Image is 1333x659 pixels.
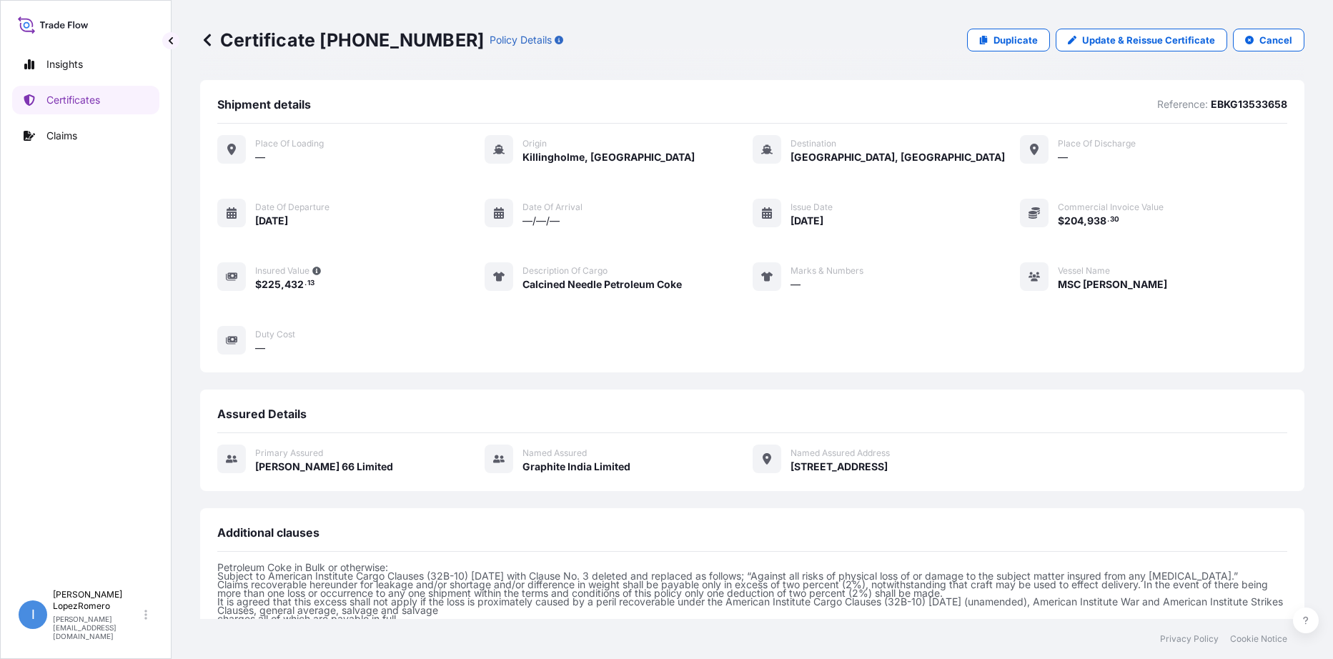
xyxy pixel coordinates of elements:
p: Certificates [46,93,100,107]
a: Cookie Notice [1230,633,1287,645]
span: Place of discharge [1058,138,1136,149]
span: 13 [307,281,314,286]
span: MSC [PERSON_NAME] [1058,277,1167,292]
span: 204 [1064,216,1084,226]
span: Date of departure [255,202,329,213]
span: 432 [284,279,304,289]
span: [DATE] [791,214,823,228]
a: Privacy Policy [1160,633,1219,645]
span: Named Assured Address [791,447,890,459]
span: —/—/— [522,214,560,228]
p: [PERSON_NAME][EMAIL_ADDRESS][DOMAIN_NAME] [53,615,142,640]
span: . [304,281,307,286]
span: Issue Date [791,202,833,213]
span: . [1107,217,1109,222]
p: Duplicate [993,33,1038,47]
span: I [31,608,35,622]
a: Update & Reissue Certificate [1056,29,1227,51]
span: Destination [791,138,836,149]
span: $ [1058,216,1064,226]
span: Commercial Invoice Value [1058,202,1164,213]
a: Insights [12,50,159,79]
p: Update & Reissue Certificate [1082,33,1215,47]
span: Graphite India Limited [522,460,630,474]
p: EBKG13533658 [1211,97,1287,112]
span: , [281,279,284,289]
span: Origin [522,138,547,149]
span: , [1084,216,1087,226]
p: [PERSON_NAME] LopezRomero [53,589,142,612]
span: [PERSON_NAME] 66 Limited [255,460,393,474]
span: Place of Loading [255,138,324,149]
span: Vessel Name [1058,265,1110,277]
span: 225 [262,279,281,289]
span: Additional clauses [217,525,319,540]
span: — [791,277,801,292]
p: Certificate [PHONE_NUMBER] [200,29,484,51]
a: Claims [12,122,159,150]
span: Assured Details [217,407,307,421]
p: Insights [46,57,83,71]
span: Primary assured [255,447,323,459]
span: — [255,150,265,164]
span: Calcined Needle Petroleum Coke [522,277,682,292]
span: Date of arrival [522,202,583,213]
span: Shipment details [217,97,311,112]
p: Cancel [1259,33,1292,47]
a: Duplicate [967,29,1050,51]
span: $ [255,279,262,289]
p: Policy Details [490,33,552,47]
span: [GEOGRAPHIC_DATA], [GEOGRAPHIC_DATA] [791,150,1005,164]
span: Insured Value [255,265,309,277]
span: Named Assured [522,447,587,459]
p: Reference: [1157,97,1208,112]
span: [STREET_ADDRESS] [791,460,888,474]
span: 30 [1110,217,1119,222]
span: Duty Cost [255,329,295,340]
span: [DATE] [255,214,288,228]
p: Claims [46,129,77,143]
span: — [255,341,265,355]
button: Cancel [1233,29,1304,51]
span: Killingholme, [GEOGRAPHIC_DATA] [522,150,695,164]
a: Certificates [12,86,159,114]
p: Petroleum Coke in Bulk or otherwise: Subject to American Institute Cargo Clauses (32B-10) [DATE] ... [217,563,1287,649]
span: Marks & Numbers [791,265,863,277]
span: Description of cargo [522,265,608,277]
span: — [1058,150,1068,164]
span: 938 [1087,216,1106,226]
